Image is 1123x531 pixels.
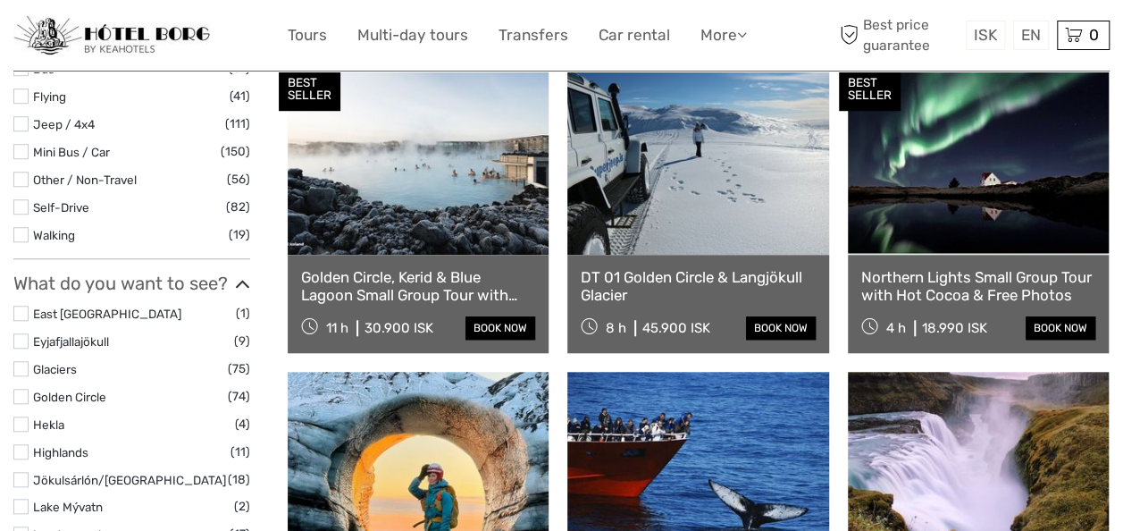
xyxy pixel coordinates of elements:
[33,145,110,159] a: Mini Bus / Car
[465,316,535,340] a: book now
[700,22,747,48] a: More
[225,114,250,134] span: (111)
[229,224,250,245] span: (19)
[33,307,181,321] a: East [GEOGRAPHIC_DATA]
[279,67,340,112] div: BEST SELLER
[230,442,250,462] span: (11)
[365,320,433,336] div: 30.900 ISK
[642,320,710,336] div: 45.900 ISK
[33,89,66,104] a: Flying
[13,273,250,294] h3: What do you want to see?
[226,197,250,217] span: (82)
[234,496,250,517] span: (2)
[839,67,901,112] div: BEST SELLER
[886,320,906,336] span: 4 h
[1086,26,1102,44] span: 0
[499,22,568,48] a: Transfers
[236,303,250,324] span: (1)
[33,390,106,404] a: Golden Circle
[230,86,250,106] span: (41)
[228,386,250,407] span: (74)
[33,417,64,432] a: Hekla
[581,268,815,305] a: DT 01 Golden Circle & Langjökull Glacier
[922,320,987,336] div: 18.990 ISK
[974,26,997,44] span: ISK
[205,28,227,49] button: Open LiveChat chat widget
[33,173,137,187] a: Other / Non-Travel
[33,117,95,131] a: Jeep / 4x4
[33,228,75,242] a: Walking
[235,414,250,434] span: (4)
[835,15,961,55] span: Best price guarantee
[861,268,1095,305] a: Northern Lights Small Group Tour with Hot Cocoa & Free Photos
[33,200,89,215] a: Self-Drive
[33,334,109,349] a: Eyjafjallajökull
[228,469,250,490] span: (18)
[357,22,468,48] a: Multi-day tours
[13,16,210,55] img: 97-048fac7b-21eb-4351-ac26-83e096b89eb3_logo_small.jpg
[33,473,226,487] a: Jökulsárlón/[GEOGRAPHIC_DATA]
[228,358,250,379] span: (75)
[288,22,327,48] a: Tours
[1013,21,1049,50] div: EN
[301,268,535,305] a: Golden Circle, Kerid & Blue Lagoon Small Group Tour with Admission Ticket
[326,320,348,336] span: 11 h
[221,141,250,162] span: (150)
[33,445,88,459] a: Highlands
[33,500,103,514] a: Lake Mývatn
[606,320,626,336] span: 8 h
[1026,316,1095,340] a: book now
[25,31,202,46] p: We're away right now. Please check back later!
[33,362,77,376] a: Glaciers
[227,169,250,190] span: (56)
[234,331,250,351] span: (9)
[599,22,670,48] a: Car rental
[746,316,816,340] a: book now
